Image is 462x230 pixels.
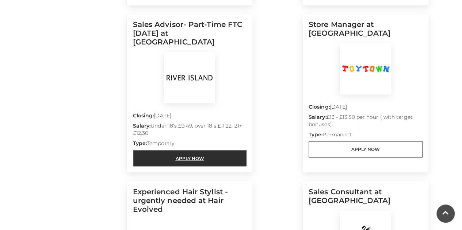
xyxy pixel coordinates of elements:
p: [DATE] [133,112,247,122]
strong: Salary: [133,122,151,129]
strong: Type: [309,131,322,138]
h5: Sales Advisor- Part-Time FTC [DATE] at [GEOGRAPHIC_DATA] [133,20,247,52]
img: River Island [164,52,215,103]
p: Under 18’s £9.49, over 18’s £11.22, 21+ £12.30 [133,122,247,140]
a: Apply Now [133,150,247,166]
p: Permanent [309,131,423,141]
p: £13 - £13.50 per hour ( with target bonuses) [309,113,423,131]
img: Toy Town [340,43,391,94]
a: Apply Now [309,141,423,157]
p: Temporary [133,140,247,150]
strong: Type: [133,140,147,147]
h5: Store Manager at [GEOGRAPHIC_DATA] [309,20,423,43]
h5: Experienced Hair Stylist - urgently needed at Hair Evolved [133,187,247,219]
strong: Closing: [133,112,154,119]
strong: Salary: [309,114,327,120]
strong: Closing: [309,104,330,110]
h5: Sales Consultant at [GEOGRAPHIC_DATA] [309,187,423,210]
p: [DATE] [309,103,423,113]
